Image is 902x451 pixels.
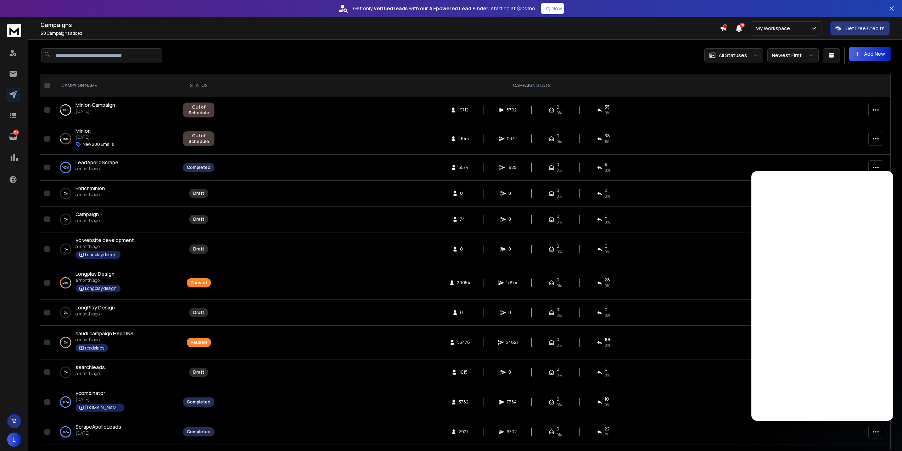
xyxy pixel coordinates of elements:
[605,367,607,372] span: 0
[756,25,793,32] p: My Workspace
[75,185,105,192] span: Enrichminion
[605,396,609,402] span: 10
[719,52,747,59] p: All Statuses
[460,310,467,315] span: 0
[13,130,19,135] p: 164
[556,432,562,438] span: 0%
[605,188,607,193] span: 0
[458,136,469,142] span: 5645
[64,369,68,376] p: 0 %
[605,243,607,249] span: 0
[458,107,469,113] span: 19712
[75,277,121,283] p: a month ago
[605,372,610,378] span: 0%
[845,25,885,32] p: Get Free Credits
[508,191,515,196] span: 0
[506,107,517,113] span: 8792
[605,307,607,313] span: 0
[64,246,68,253] p: 0 %
[193,246,204,252] div: Draft
[75,127,91,134] a: Minion
[75,337,134,343] p: a month ago
[507,165,516,170] span: 1925
[556,307,559,313] span: 0
[193,191,204,196] div: Draft
[193,216,204,222] div: Draft
[605,214,607,219] span: 0
[40,31,720,36] p: Campaigns added
[556,219,562,225] span: 0%
[507,399,517,405] span: 7354
[75,211,102,218] a: Campaign 1
[75,364,106,371] a: searchleads.
[75,237,134,244] a: yc website development
[75,159,118,166] a: LeadApolloScrape
[219,74,844,97] th: CAMPAIGN STATS
[75,101,115,109] a: Minion Campaign
[506,280,517,286] span: 17874
[75,134,114,140] p: [DATE]
[53,97,179,123] td: 15%Minion Campaign[DATE]
[374,5,408,12] strong: verified leads
[556,342,562,348] span: 0%
[83,142,114,147] p: New 200 Emails
[556,162,559,167] span: 0
[605,193,610,199] span: 0%
[187,104,211,116] div: Out of Schedule
[605,313,610,318] span: 0%
[605,167,610,173] span: 0 %
[75,270,114,277] a: Longplay Design
[556,367,559,372] span: 0
[75,371,106,376] p: a month ago
[605,139,609,144] span: 1 %
[63,106,68,114] p: 15 %
[75,397,124,402] p: [DATE]
[605,283,610,288] span: 0 %
[460,246,467,252] span: 0
[506,340,518,345] span: 54821
[53,232,179,266] td: 0%yc website developmenta month agoLongplay design
[876,427,893,444] iframe: Intercom live chat
[556,402,562,408] span: 0%
[556,104,559,110] span: 0
[457,340,470,345] span: 53478
[507,136,517,142] span: 11372
[75,109,115,114] p: [DATE]
[75,166,118,172] p: a month ago
[62,398,69,406] p: 100 %
[63,279,68,286] p: 23 %
[53,419,179,445] td: 100%ScrapeApolloLeads[DATE]
[40,30,46,36] span: 60
[193,369,204,375] div: Draft
[849,47,891,61] button: Add New
[63,135,68,142] p: 90 %
[75,390,105,396] span: ycombinator
[85,286,117,291] p: Longplay design
[75,237,134,243] span: yc website development
[460,216,467,222] span: 74
[605,432,609,438] span: 2 %
[53,207,179,232] td: 0%Campaign 1a month ago
[53,74,179,97] th: CAMPAIGN NAME
[751,171,893,421] iframe: Intercom live chat
[556,133,559,139] span: 0
[191,280,207,286] div: Paused
[541,3,564,14] button: Try Now
[605,277,610,283] span: 28
[830,21,890,35] button: Get Free Credits
[459,399,469,405] span: 3782
[605,104,610,110] span: 35
[605,249,610,255] span: 0%
[605,337,612,342] span: 106
[457,280,470,286] span: 20054
[85,252,117,258] p: Longplay design
[75,423,121,430] a: ScrapeApolloLeads
[605,426,610,432] span: 22
[85,405,121,411] p: [DOMAIN_NAME]
[53,326,179,359] td: 0%saudi campaign HealDNSa month agorcadelabs
[508,216,515,222] span: 0
[556,214,559,219] span: 0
